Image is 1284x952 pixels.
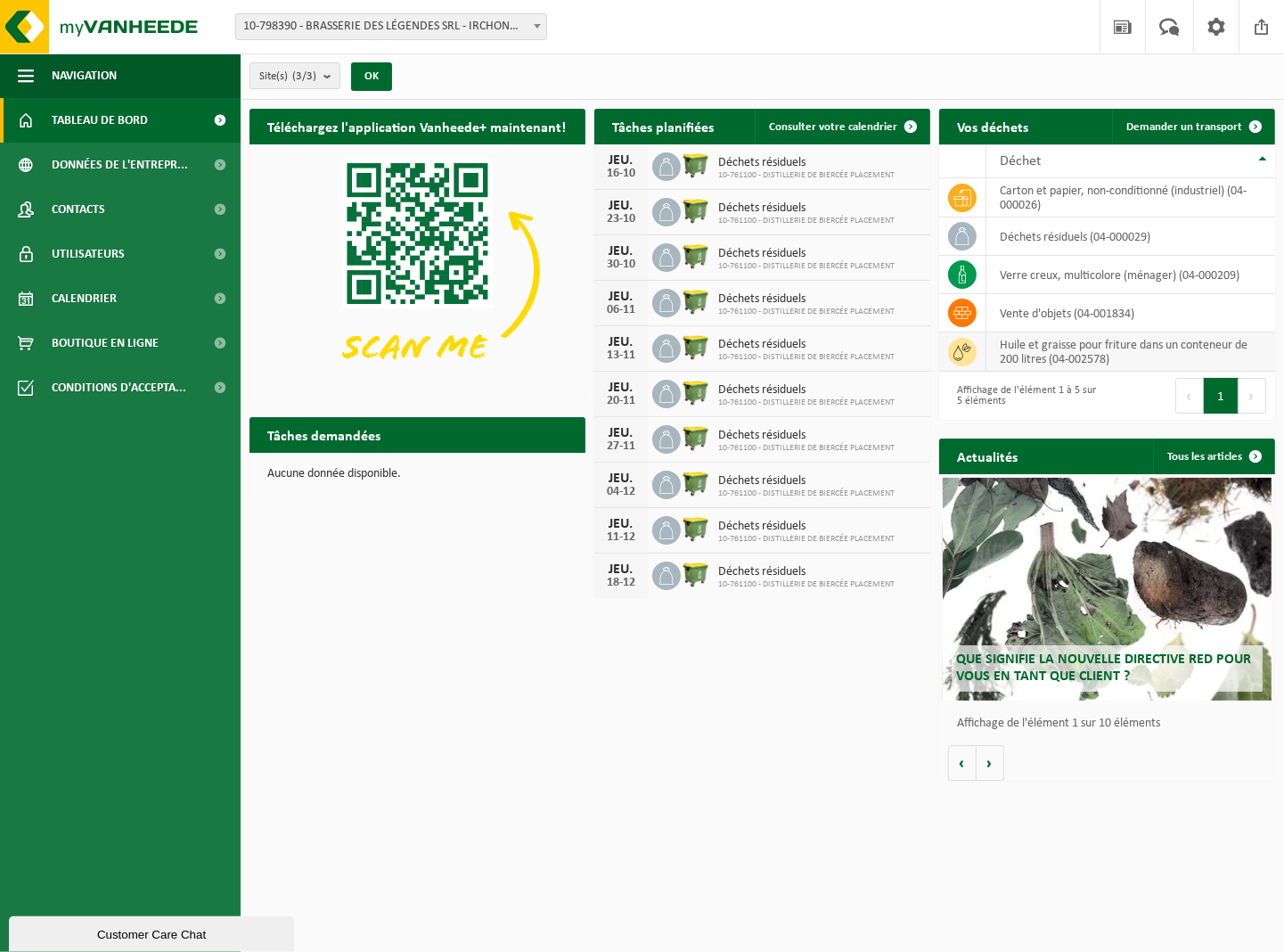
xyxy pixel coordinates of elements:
[52,365,186,410] span: Conditions d'accepta...
[236,14,546,39] span: 10-798390 - BRASSERIE DES LÉGENDES SRL - IRCHONWELZ
[948,745,977,781] button: Vorige
[249,62,340,89] button: Site(s)(3/3)
[718,292,895,307] span: Déchets résiduels
[603,426,639,440] div: JEU.
[681,241,711,271] img: WB-1100-HPE-GN-50
[1126,121,1242,133] span: Demander un transport
[718,383,895,398] span: Déchets résiduels
[259,63,316,90] span: Site(s)
[681,559,711,589] img: WB-1100-HPE-GN-50
[718,565,895,579] span: Déchets résiduels
[986,217,1275,256] td: déchets résiduels (04-000029)
[681,332,711,362] img: WB-1100-HPE-GN-50
[603,349,639,362] div: 13-11
[718,352,895,363] span: 10-761100 - DISTILLERIE DE BIERCÉE PLACEMENT
[718,534,895,545] span: 10-761100 - DISTILLERIE DE BIERCÉE PLACEMENT
[603,517,639,531] div: JEU.
[718,443,895,454] span: 10-761100 - DISTILLERIE DE BIERCÉE PLACEMENT
[718,488,895,499] span: 10-761100 - DISTILLERIE DE BIERCÉE PLACEMENT
[52,143,188,187] span: Données de l'entrepr...
[603,244,639,259] div: JEU.
[603,213,639,226] div: 23-10
[603,395,639,407] div: 20-11
[235,13,547,40] span: 10-798390 - BRASSERIE DES LÉGENDES SRL - IRCHONWELZ
[594,109,732,144] h2: Tâches planifiées
[681,286,711,316] img: WB-1100-HPE-GN-50
[52,276,117,321] span: Calendrier
[603,168,639,180] div: 16-10
[603,577,639,589] div: 18-12
[603,381,639,395] div: JEU.
[603,562,639,577] div: JEU.
[52,321,159,365] span: Boutique en ligne
[603,259,639,271] div: 30-10
[718,156,895,170] span: Déchets résiduels
[603,335,639,349] div: JEU.
[681,377,711,407] img: WB-1100-HPE-GN-50
[52,53,117,98] span: Navigation
[249,417,398,452] h2: Tâches demandées
[986,332,1275,372] td: Huile et graisse pour friture dans un conteneur de 200 litres (04-002578)
[681,513,711,544] img: WB-1100-HPE-GN-50
[603,153,639,168] div: JEU.
[1112,109,1273,144] a: Demander un transport
[603,472,639,486] div: JEU.
[948,376,1099,415] div: Affichage de l'élément 1 à 5 sur 5 éléments
[718,216,895,226] span: 10-761100 - DISTILLERIE DE BIERCÉE PLACEMENT
[986,178,1275,217] td: carton et papier, non-conditionné (industriel) (04-000026)
[292,70,316,82] count: (3/3)
[681,195,711,226] img: WB-1100-HPE-GN-50
[986,256,1275,294] td: verre creux, multicolore (ménager) (04-000209)
[718,398,895,408] span: 10-761100 - DISTILLERIE DE BIERCÉE PLACEMENT
[718,429,895,443] span: Déchets résiduels
[755,109,928,144] a: Consulter votre calendrier
[718,579,895,590] span: 10-761100 - DISTILLERIE DE BIERCÉE PLACEMENT
[718,170,895,181] span: 10-761100 - DISTILLERIE DE BIERCÉE PLACEMENT
[956,652,1251,684] span: Que signifie la nouvelle directive RED pour vous en tant que client ?
[977,745,1004,781] button: Volgende
[1204,378,1239,414] button: 1
[939,439,1035,473] h2: Actualités
[681,150,711,180] img: WB-1100-HPE-GN-50
[769,121,897,133] span: Consulter votre calendrier
[603,290,639,304] div: JEU.
[603,304,639,316] div: 06-11
[681,468,711,498] img: WB-1100-HPE-GN-50
[52,187,105,232] span: Contacts
[939,109,1046,144] h2: Vos déchets
[681,423,711,453] img: WB-1100-HPE-GN-50
[1000,154,1041,168] span: Déchet
[1153,439,1273,474] a: Tous les articles
[718,520,895,534] span: Déchets résiduels
[718,338,895,352] span: Déchets résiduels
[718,261,895,272] span: 10-761100 - DISTILLERIE DE BIERCÉE PLACEMENT
[986,294,1275,332] td: vente d'objets (04-001834)
[957,718,1266,730] p: Affichage de l'élément 1 sur 10 éléments
[943,478,1272,701] a: Que signifie la nouvelle directive RED pour vous en tant que client ?
[267,468,568,480] p: Aucune donnée disponible.
[351,62,392,91] button: OK
[249,109,584,144] h2: Téléchargez l'application Vanheede+ maintenant!
[52,98,148,143] span: Tableau de bord
[249,144,585,397] img: Download de VHEPlus App
[9,913,298,952] iframe: chat widget
[718,307,895,317] span: 10-761100 - DISTILLERIE DE BIERCÉE PLACEMENT
[603,199,639,213] div: JEU.
[603,486,639,498] div: 04-12
[603,440,639,453] div: 27-11
[1239,378,1266,414] button: Next
[718,201,895,216] span: Déchets résiduels
[603,531,639,544] div: 11-12
[718,474,895,488] span: Déchets résiduels
[52,232,125,276] span: Utilisateurs
[718,247,895,261] span: Déchets résiduels
[1175,378,1204,414] button: Previous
